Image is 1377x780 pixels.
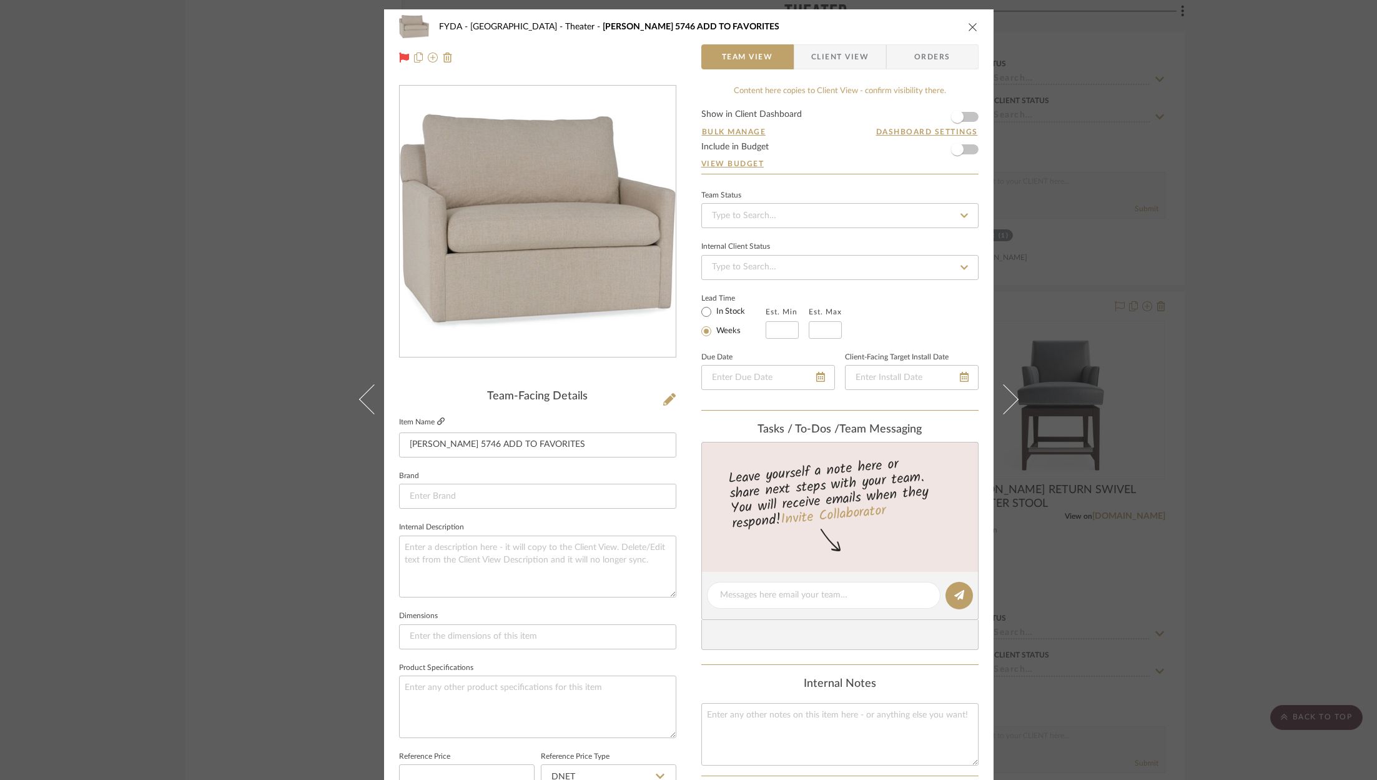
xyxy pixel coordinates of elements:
[967,21,979,32] button: close
[809,307,842,316] label: Est. Max
[845,365,979,390] input: Enter Install Date
[701,192,741,199] div: Team Status
[758,424,839,435] span: Tasks / To-Dos /
[699,451,980,534] div: Leave yourself a note here or share next steps with your team. You will receive emails when they ...
[399,473,419,479] label: Brand
[399,524,464,531] label: Internal Description
[901,44,964,69] span: Orders
[701,365,835,390] input: Enter Due Date
[399,390,676,404] div: Team-Facing Details
[701,159,979,169] a: View Budget
[399,417,445,427] label: Item Name
[845,354,949,361] label: Client-Facing Target Install Date
[876,126,979,137] button: Dashboard Settings
[701,354,733,361] label: Due Date
[565,22,603,31] span: Theater
[701,203,979,228] input: Type to Search…
[701,423,979,437] div: team Messaging
[701,304,766,339] mat-radio-group: Select item type
[779,500,886,531] a: Invite Collaborator
[399,484,676,509] input: Enter Brand
[400,114,676,330] div: 0
[766,307,797,316] label: Est. Min
[443,52,453,62] img: Remove from project
[439,22,565,31] span: FYDA - [GEOGRAPHIC_DATA]
[701,677,979,691] div: Internal Notes
[399,432,676,457] input: Enter Item Name
[400,114,676,330] img: a2a7d2c8-8d31-4365-8722-0b40f0a3757a_436x436.jpg
[811,44,869,69] span: Client View
[701,255,979,280] input: Type to Search…
[701,85,979,97] div: Content here copies to Client View - confirm visibility there.
[701,126,767,137] button: Bulk Manage
[541,754,610,760] label: Reference Price Type
[399,14,429,39] img: a2a7d2c8-8d31-4365-8722-0b40f0a3757a_48x40.jpg
[603,22,779,31] span: [PERSON_NAME] 5746 ADD TO FAVORITES
[714,326,741,337] label: Weeks
[714,306,745,317] label: In Stock
[399,624,676,649] input: Enter the dimensions of this item
[701,244,770,250] div: Internal Client Status
[399,754,450,760] label: Reference Price
[399,665,473,671] label: Product Specifications
[722,44,773,69] span: Team View
[399,613,438,619] label: Dimensions
[701,292,766,304] label: Lead Time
